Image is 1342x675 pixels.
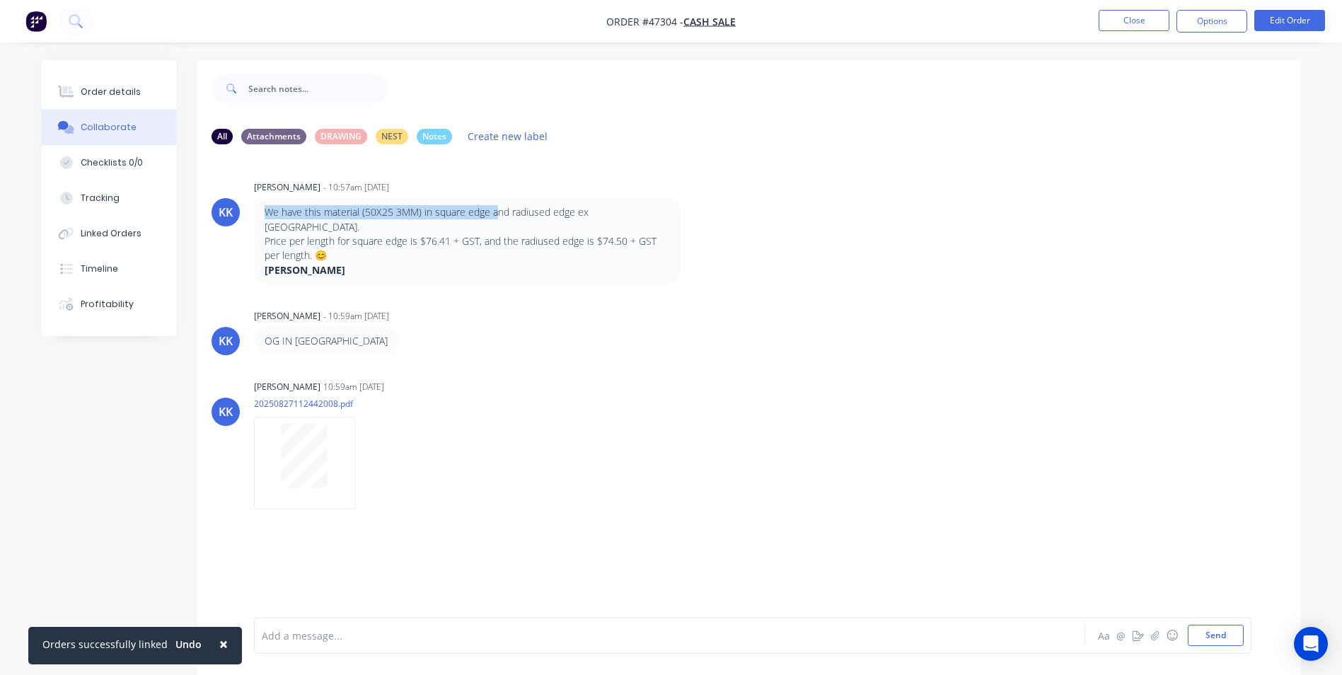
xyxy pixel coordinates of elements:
div: Profitability [81,298,134,311]
button: Edit Order [1254,10,1325,31]
img: Factory [25,11,47,32]
button: Tracking [42,180,176,216]
div: Linked Orders [81,227,141,240]
button: Create new label [461,127,555,146]
p: OG IN [GEOGRAPHIC_DATA] [265,334,388,348]
div: NEST [376,129,408,144]
div: [PERSON_NAME] [254,181,320,194]
div: Orders successfully linked [42,637,168,652]
div: Attachments [241,129,306,144]
div: DRAWING [315,129,367,144]
input: Search notes... [248,74,388,103]
div: Tracking [81,192,120,204]
button: Close [205,627,242,661]
button: Order details [42,74,176,110]
button: Close [1099,10,1169,31]
button: Undo [168,634,209,655]
p: We have this material (50X25 3MM) in square edge and radiused edge ex [GEOGRAPHIC_DATA]. [265,205,670,234]
button: Send [1188,625,1244,646]
button: Options [1176,10,1247,33]
button: @ [1113,627,1130,644]
div: Timeline [81,262,118,275]
div: KK [219,204,233,221]
div: - 10:57am [DATE] [323,181,389,194]
div: Checklists 0/0 [81,156,143,169]
div: Open Intercom Messenger [1294,627,1328,661]
button: ☺ [1164,627,1181,644]
button: Collaborate [42,110,176,145]
div: KK [219,403,233,420]
div: [PERSON_NAME] [254,381,320,393]
button: Timeline [42,251,176,287]
button: Linked Orders [42,216,176,251]
div: [PERSON_NAME] [254,310,320,323]
span: × [219,634,228,654]
button: Profitability [42,287,176,322]
button: Checklists 0/0 [42,145,176,180]
a: CASH SALE [683,15,736,28]
div: Notes [417,129,452,144]
div: Order details [81,86,141,98]
p: 20250827112442008.pdf [254,398,370,410]
div: 10:59am [DATE] [323,381,384,393]
p: Price per length for square edge is $76.41 + GST, and the radiused edge is $74.50 + GST per lengt... [265,234,670,263]
button: Aa [1096,627,1113,644]
div: KK [219,333,233,350]
div: All [212,129,233,144]
div: - 10:59am [DATE] [323,310,389,323]
div: Collaborate [81,121,137,134]
strong: [PERSON_NAME] [265,263,345,277]
span: Order #47304 - [606,15,683,28]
